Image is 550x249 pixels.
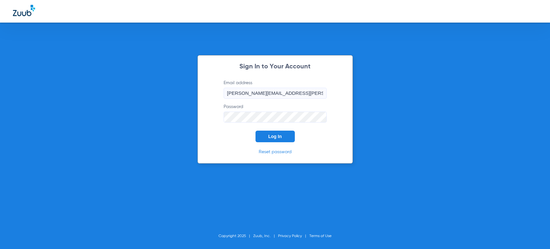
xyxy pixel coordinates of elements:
img: Zuub Logo [13,5,35,16]
span: Log In [268,134,282,139]
input: Email address [224,88,327,99]
li: Zuub, Inc. [253,233,278,239]
label: Password [224,104,327,123]
a: Privacy Policy [278,234,302,238]
a: Terms of Use [309,234,332,238]
iframe: Chat Widget [518,218,550,249]
label: Email address [224,80,327,99]
input: Password [224,112,327,123]
h2: Sign In to Your Account [214,64,336,70]
button: Log In [256,131,295,142]
a: Reset password [259,150,292,154]
li: Copyright 2025 [218,233,253,239]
